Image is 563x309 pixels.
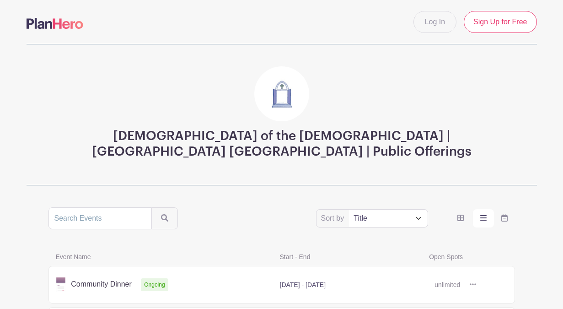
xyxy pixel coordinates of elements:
input: Search Events [48,207,152,229]
span: Open Spots [424,251,498,262]
div: order and view [450,209,515,228]
span: Start - End [274,251,424,262]
img: Doors3.jpg [254,66,309,121]
img: logo-507f7623f17ff9eddc593b1ce0a138ce2505c220e1c5a4e2b4648c50719b7d32.svg [27,18,83,29]
label: Sort by [321,213,347,224]
a: Log In [413,11,456,33]
span: Event Name [50,251,274,262]
a: Sign Up for Free [464,11,536,33]
h3: [DEMOGRAPHIC_DATA] of the [DEMOGRAPHIC_DATA] | [GEOGRAPHIC_DATA] [GEOGRAPHIC_DATA] | Public Offer... [48,129,515,159]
